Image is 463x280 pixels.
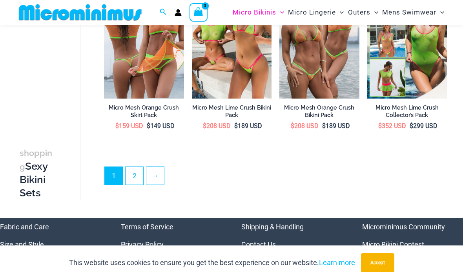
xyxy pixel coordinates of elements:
h2: Micro Mesh Orange Crush Skirt Pack [104,104,184,119]
nav: Menu [241,218,343,271]
nav: Menu [121,218,222,271]
a: Micro Mesh Lime Crush Collector’s Pack [367,104,447,122]
aside: Footer Widget 2 [121,218,222,271]
aside: Footer Widget 3 [241,218,343,271]
nav: Product Pagination [104,167,447,189]
a: Micro Mesh Orange Crush Skirt Pack [104,104,184,122]
button: Accept [361,253,394,272]
a: Mens SwimwearMenu ToggleMenu Toggle [380,2,446,22]
a: Page 2 [126,167,143,185]
a: OutersMenu ToggleMenu Toggle [346,2,380,22]
bdi: 208 USD [291,122,319,130]
a: Account icon link [175,9,182,16]
span: $ [203,122,206,130]
span: Outers [348,2,370,22]
bdi: 352 USD [378,122,406,130]
span: Menu Toggle [276,2,284,22]
a: View Shopping Cart, empty [190,3,208,21]
span: $ [147,122,150,130]
bdi: 189 USD [322,122,350,130]
a: → [146,167,164,185]
span: $ [291,122,294,130]
bdi: 189 USD [234,122,262,130]
span: $ [115,122,119,130]
a: Contact Us [241,240,276,249]
p: This website uses cookies to ensure you get the best experience on our website. [69,257,355,269]
a: Microminimus Community [362,223,445,231]
span: Micro Lingerie [288,2,336,22]
a: Micro LingerieMenu ToggleMenu Toggle [286,2,346,22]
a: Search icon link [160,7,167,17]
span: Menu Toggle [370,2,378,22]
h3: Sexy Bikini Sets [20,146,53,200]
span: $ [322,122,326,130]
h2: Micro Mesh Orange Crush Bikini Pack [279,104,359,119]
span: $ [234,122,238,130]
a: Micro Bikini Contest [362,240,424,249]
span: Page 1 [105,167,122,185]
a: Terms of Service [121,223,173,231]
img: MM SHOP LOGO FLAT [16,4,145,21]
span: Menu Toggle [436,2,444,22]
a: Privacy Policy [121,240,164,249]
span: Menu Toggle [336,2,344,22]
span: Mens Swimwear [382,2,436,22]
bdi: 299 USD [410,122,437,130]
nav: Site Navigation [230,1,447,24]
span: $ [378,122,382,130]
a: Learn more [319,258,355,267]
a: Shipping & Handling [241,223,304,231]
bdi: 159 USD [115,122,143,130]
span: Micro Bikinis [233,2,276,22]
span: shopping [20,148,52,172]
a: Micro Mesh Orange Crush Bikini Pack [279,104,359,122]
h2: Micro Mesh Lime Crush Collector’s Pack [367,104,447,119]
span: $ [410,122,413,130]
a: Micro BikinisMenu ToggleMenu Toggle [231,2,286,22]
bdi: 149 USD [147,122,175,130]
h2: Micro Mesh Lime Crush Bikini Pack [192,104,272,119]
bdi: 208 USD [203,122,231,130]
a: Micro Mesh Lime Crush Bikini Pack [192,104,272,122]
